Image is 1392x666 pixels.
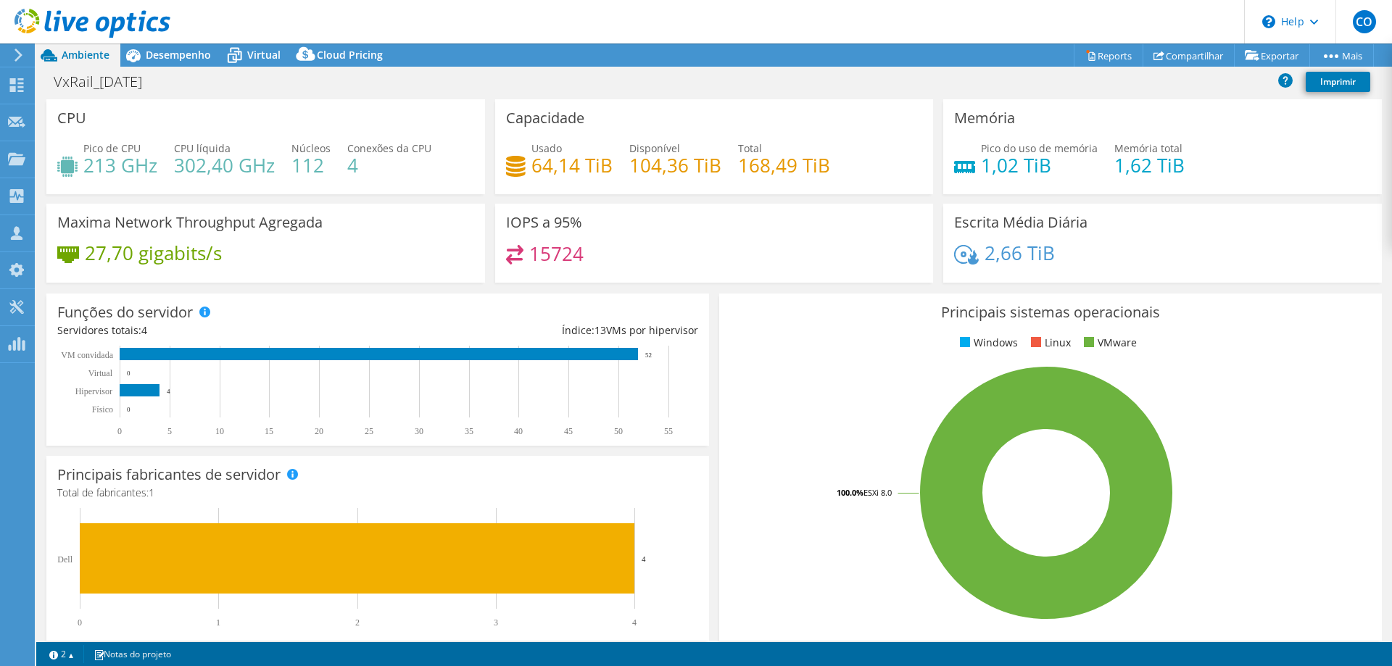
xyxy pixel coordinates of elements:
[127,406,130,413] text: 0
[62,48,109,62] span: Ambiente
[954,110,1015,126] h3: Memória
[506,110,584,126] h3: Capacidade
[494,617,498,628] text: 3
[174,157,275,173] h4: 302,40 GHz
[415,426,423,436] text: 30
[57,304,193,320] h3: Funções do servidor
[83,645,181,663] a: Notas do projeto
[956,335,1018,351] li: Windows
[564,426,573,436] text: 45
[291,157,331,173] h4: 112
[730,304,1371,320] h3: Principais sistemas operacionais
[594,323,606,337] span: 13
[57,110,86,126] h3: CPU
[83,141,141,155] span: Pico de CPU
[1234,44,1310,67] a: Exportar
[531,157,613,173] h4: 64,14 TiB
[1080,335,1137,351] li: VMware
[141,323,147,337] span: 4
[75,386,112,396] text: Hipervisor
[1114,141,1182,155] span: Memória total
[645,351,652,359] text: 52
[347,141,431,155] span: Conexões da CPU
[47,74,165,90] h1: VxRail_[DATE]
[317,48,383,62] span: Cloud Pricing
[127,370,130,377] text: 0
[506,215,582,230] h3: IOPS a 95%
[146,48,211,62] span: Desempenho
[57,485,698,501] h4: Total de fabricantes:
[642,554,646,563] text: 4
[92,404,113,415] tspan: Físico
[247,48,281,62] span: Virtual
[1309,44,1374,67] a: Mais
[664,426,673,436] text: 55
[85,245,222,261] h4: 27,70 gigabits/s
[1353,10,1376,33] span: CO
[531,141,562,155] span: Usado
[738,157,830,173] h4: 168,49 TiB
[954,215,1087,230] h3: Escrita Média Diária
[315,426,323,436] text: 20
[1262,15,1275,28] svg: \n
[1027,335,1071,351] li: Linux
[88,368,113,378] text: Virtual
[291,141,331,155] span: Núcleos
[1143,44,1235,67] a: Compartilhar
[78,617,82,628] text: 0
[863,487,892,498] tspan: ESXi 8.0
[1114,157,1185,173] h4: 1,62 TiB
[83,157,157,173] h4: 213 GHz
[215,426,224,436] text: 10
[57,215,323,230] h3: Maxima Network Throughput Agregada
[1074,44,1143,67] a: Reports
[39,645,84,663] a: 2
[981,157,1098,173] h4: 1,02 TiB
[629,141,680,155] span: Disponível
[216,617,220,628] text: 1
[465,426,473,436] text: 35
[57,322,378,338] div: Servidores totais:
[632,617,637,628] text: 4
[149,486,154,499] span: 1
[174,141,231,155] span: CPU líquida
[378,322,698,338] div: Índice: VMs por hipervisor
[614,426,623,436] text: 50
[117,426,122,436] text: 0
[61,350,113,360] text: VM convidada
[514,426,523,436] text: 40
[985,245,1055,261] h4: 2,66 TiB
[529,246,584,262] h4: 15724
[57,467,281,483] h3: Principais fabricantes de servidor
[981,141,1098,155] span: Pico do uso de memória
[365,426,373,436] text: 25
[167,388,170,395] text: 4
[167,426,172,436] text: 5
[629,157,721,173] h4: 104,36 TiB
[1306,72,1370,92] a: Imprimir
[738,141,762,155] span: Total
[355,617,360,628] text: 2
[265,426,273,436] text: 15
[837,487,863,498] tspan: 100.0%
[57,554,72,565] text: Dell
[347,157,431,173] h4: 4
